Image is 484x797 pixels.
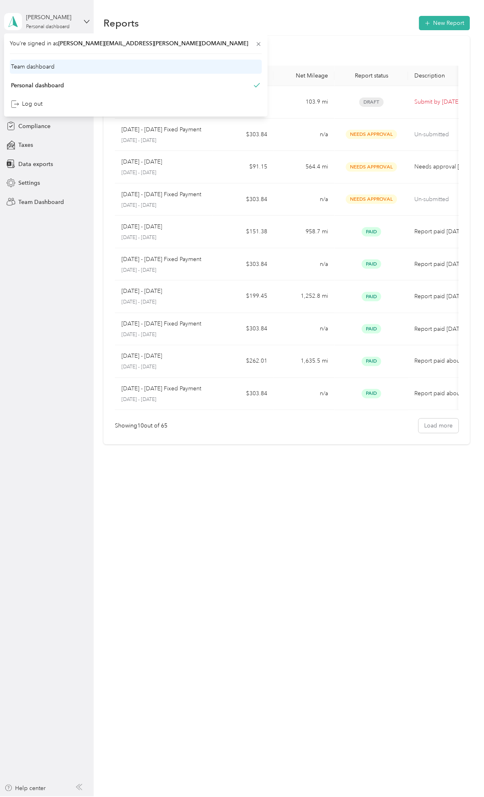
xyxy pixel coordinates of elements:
td: $199.45 [213,281,274,313]
p: Report paid [DATE] [415,325,483,334]
p: Report paid about [DATE] [415,357,483,366]
p: [DATE] - [DATE] [121,332,206,339]
p: [DATE] - [DATE] [121,157,162,166]
p: [DATE] - [DATE] [121,299,206,306]
span: Draft [359,97,384,107]
button: New Report [419,16,470,30]
button: Help center [4,784,46,793]
td: $303.84 [213,313,274,346]
span: Needs Approval [346,130,397,139]
span: You’re signed in as [10,39,262,48]
td: $303.84 [213,119,274,151]
p: Un-submitted [415,195,483,204]
p: Needs approval [DATE] [415,162,483,171]
button: Load more [419,419,459,433]
td: $151.38 [213,216,274,248]
p: [DATE] - [DATE] Fixed Payment [121,125,201,134]
td: n/a [274,313,335,346]
td: n/a [274,378,335,411]
p: [DATE] - [DATE] [121,222,162,231]
p: [DATE] - [DATE] [121,137,206,144]
p: [DATE] - [DATE] [121,352,162,361]
span: Paid [362,324,381,334]
td: n/a [274,248,335,281]
p: [DATE] - [DATE] [121,267,206,274]
p: Report paid about [DATE] [415,390,483,398]
p: [DATE] - [DATE] Fixed Payment [121,320,201,329]
p: Report paid [DATE] [415,227,483,236]
p: [DATE] - [DATE] Fixed Payment [121,385,201,394]
div: [PERSON_NAME] [26,13,77,22]
span: Paid [362,389,381,398]
td: 103.9 mi [274,86,335,119]
div: Log out [11,100,42,108]
span: Team Dashboard [18,198,64,206]
p: [DATE] - [DATE] [121,287,162,296]
p: Report paid [DATE] [415,292,483,301]
span: Needs Approval [346,162,397,172]
td: 958.7 mi [274,216,335,248]
span: Paid [362,227,381,237]
div: Personal dashboard [11,81,64,90]
iframe: Everlance-gr Chat Button Frame [438,751,484,797]
span: Settings [18,179,40,187]
p: [DATE] - [DATE] [121,202,206,209]
span: Compliance [18,122,51,131]
span: Taxes [18,141,33,149]
td: 1,252.8 mi [274,281,335,313]
p: Un-submitted [415,130,483,139]
td: $303.84 [213,378,274,411]
p: [DATE] - [DATE] Fixed Payment [121,190,201,199]
td: $303.84 [213,184,274,216]
span: Paid [362,259,381,269]
div: Personal dashboard [26,24,70,29]
th: Net Mileage [274,66,335,86]
span: Paid [362,292,381,301]
p: [DATE] - [DATE] [121,396,206,404]
span: Data exports [18,160,53,168]
p: [DATE] - [DATE] [121,169,206,177]
td: $262.01 [213,345,274,378]
div: Report status [341,72,402,79]
td: $303.84 [213,248,274,281]
td: n/a [274,184,335,216]
span: [PERSON_NAME][EMAIL_ADDRESS][PERSON_NAME][DOMAIN_NAME] [58,40,248,47]
td: $91.15 [213,151,274,184]
td: 1,635.5 mi [274,345,335,378]
p: [DATE] - [DATE] [121,234,206,241]
p: Submit by [DATE] [415,97,483,106]
h1: Reports [103,19,139,27]
p: [DATE] - [DATE] Fixed Payment [121,255,201,264]
div: Team dashboard [11,62,55,71]
td: 564.4 mi [274,151,335,184]
p: Report paid [DATE] [415,260,483,269]
span: Needs Approval [346,195,397,204]
td: n/a [274,119,335,151]
div: Showing 10 out of 65 [115,422,167,430]
span: Paid [362,357,381,366]
p: [DATE] - [DATE] [121,364,206,371]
